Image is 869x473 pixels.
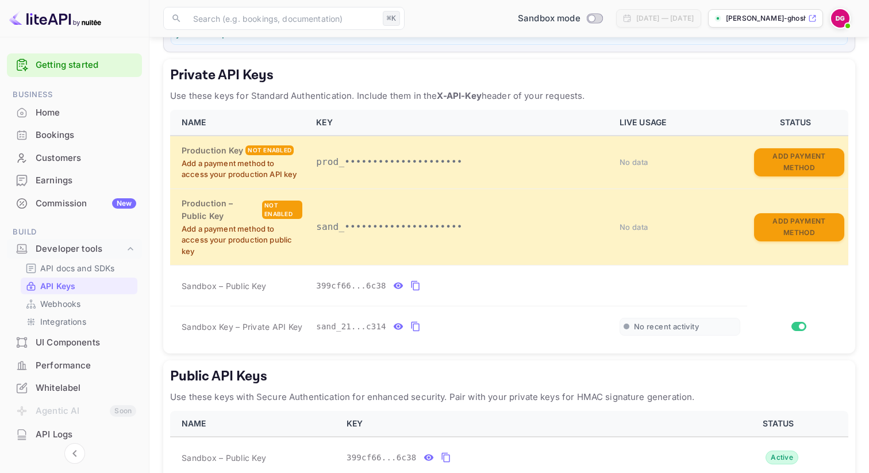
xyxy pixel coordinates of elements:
div: ⌘K [383,11,400,26]
div: Earnings [36,174,136,187]
div: API Logs [7,424,142,446]
div: UI Components [36,336,136,349]
p: Use these keys for Standard Authentication. Include them in the header of your requests. [170,89,848,103]
div: Active [766,451,798,464]
a: Integrations [25,316,133,328]
div: Developer tools [7,239,142,259]
a: API Keys [25,280,133,292]
div: Developer tools [36,243,125,256]
span: No data [620,222,648,232]
a: Webhooks [25,298,133,310]
p: API Keys [40,280,75,292]
a: Add Payment Method [754,156,844,166]
div: Bookings [36,129,136,142]
div: CommissionNew [7,193,142,215]
span: 399cf66...6c38 [347,452,417,464]
span: Sandbox Key – Private API Key [182,322,302,332]
a: Earnings [7,170,142,191]
div: Webhooks [21,295,137,312]
div: Customers [7,147,142,170]
p: sand_••••••••••••••••••••• [316,220,606,234]
div: Home [36,106,136,120]
p: Add a payment method to access your production API key [182,158,302,180]
a: CommissionNew [7,193,142,214]
a: API docs and SDKs [25,262,133,274]
div: UI Components [7,332,142,354]
div: Getting started [7,53,142,77]
div: Switch to Production mode [513,12,607,25]
div: Not enabled [245,145,294,155]
a: Performance [7,355,142,376]
button: Add Payment Method [754,213,844,241]
div: [DATE] — [DATE] [636,13,694,24]
th: KEY [340,411,713,437]
a: Home [7,102,142,123]
div: API Logs [36,428,136,441]
h6: Production Key [182,144,243,157]
div: Commission [36,197,136,210]
th: NAME [170,110,309,136]
img: LiteAPI logo [9,9,101,28]
a: Whitelabel [7,377,142,398]
div: Integrations [21,313,137,330]
div: Performance [36,359,136,372]
p: prod_••••••••••••••••••••• [316,155,606,169]
p: API docs and SDKs [40,262,115,274]
a: Getting started [36,59,136,72]
button: Add Payment Method [754,148,844,176]
span: Sandbox mode [518,12,580,25]
div: Whitelabel [36,382,136,395]
p: Add a payment method to access your production public key [182,224,302,257]
div: Whitelabel [7,377,142,399]
span: No data [620,157,648,167]
th: LIVE USAGE [613,110,747,136]
h5: Public API Keys [170,367,848,386]
div: API docs and SDKs [21,260,137,276]
button: Collapse navigation [64,443,85,464]
span: No recent activity [634,322,699,332]
th: NAME [170,411,340,437]
th: KEY [309,110,613,136]
table: private api keys table [170,110,848,347]
span: Business [7,89,142,101]
span: Security [7,457,142,470]
p: [PERSON_NAME]-ghosh-3md1i.n... [726,13,806,24]
div: Bookings [7,124,142,147]
a: Bookings [7,124,142,145]
p: Webhooks [40,298,80,310]
div: Home [7,102,142,124]
h5: Private API Keys [170,66,848,84]
a: UI Components [7,332,142,353]
img: Debankur Ghosh [831,9,849,28]
p: Integrations [40,316,86,328]
span: sand_21...c314 [316,321,386,333]
span: 399cf66...6c38 [316,280,386,292]
input: Search (e.g. bookings, documentation) [186,7,378,30]
div: Earnings [7,170,142,192]
h6: Production – Public Key [182,197,260,222]
div: New [112,198,136,209]
span: Build [7,226,142,239]
a: API Logs [7,424,142,445]
p: Use these keys with Secure Authentication for enhanced security. Pair with your private keys for ... [170,390,848,404]
span: Sandbox – Public Key [182,452,266,464]
th: STATUS [747,110,848,136]
th: STATUS [713,411,848,437]
a: Customers [7,147,142,168]
span: Sandbox – Public Key [182,280,266,292]
div: Customers [36,152,136,165]
div: Not enabled [262,201,302,219]
a: Add Payment Method [754,221,844,231]
strong: X-API-Key [437,90,481,101]
div: API Keys [21,278,137,294]
div: Performance [7,355,142,377]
